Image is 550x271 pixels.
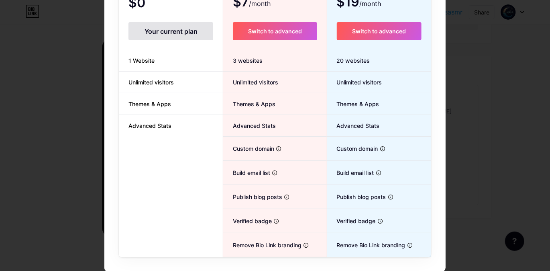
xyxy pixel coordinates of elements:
[327,168,374,177] span: Build email list
[223,100,275,108] span: Themes & Apps
[223,78,278,86] span: Unlimited visitors
[223,193,282,201] span: Publish blog posts
[248,28,302,35] span: Switch to advanced
[327,144,378,153] span: Custom domain
[223,217,272,225] span: Verified badge
[223,241,301,249] span: Remove Bio Link branding
[119,100,181,108] span: Themes & Apps
[223,50,326,72] div: 3 websites
[223,121,276,130] span: Advanced Stats
[352,28,406,35] span: Switch to advanced
[327,121,380,130] span: Advanced Stats
[119,121,181,130] span: Advanced Stats
[128,22,213,40] div: Your current plan
[223,144,274,153] span: Custom domain
[327,78,382,86] span: Unlimited visitors
[327,241,405,249] span: Remove Bio Link branding
[327,217,376,225] span: Verified badge
[223,168,270,177] span: Build email list
[327,193,386,201] span: Publish blog posts
[119,56,164,65] span: 1 Website
[327,50,431,72] div: 20 websites
[327,100,379,108] span: Themes & Apps
[233,22,317,40] button: Switch to advanced
[119,78,183,86] span: Unlimited visitors
[337,22,422,40] button: Switch to advanced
